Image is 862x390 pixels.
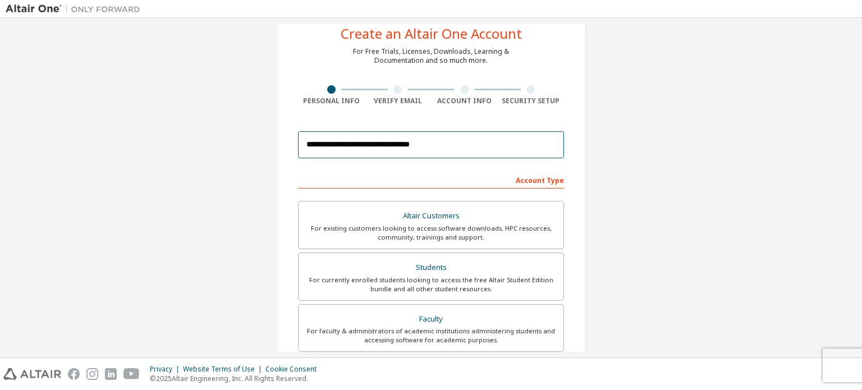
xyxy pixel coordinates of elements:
[298,171,564,189] div: Account Type
[305,276,557,293] div: For currently enrolled students looking to access the free Altair Student Edition bundle and all ...
[3,368,61,380] img: altair_logo.svg
[105,368,117,380] img: linkedin.svg
[305,224,557,242] div: For existing customers looking to access software downloads, HPC resources, community, trainings ...
[150,374,323,383] p: © 2025 Altair Engineering, Inc. All Rights Reserved.
[365,97,432,105] div: Verify Email
[305,208,557,224] div: Altair Customers
[265,365,323,374] div: Cookie Consent
[353,47,509,65] div: For Free Trials, Licenses, Downloads, Learning & Documentation and so much more.
[498,97,565,105] div: Security Setup
[341,27,522,40] div: Create an Altair One Account
[305,327,557,345] div: For faculty & administrators of academic institutions administering students and accessing softwa...
[6,3,146,15] img: Altair One
[150,365,183,374] div: Privacy
[431,97,498,105] div: Account Info
[305,260,557,276] div: Students
[183,365,265,374] div: Website Terms of Use
[298,97,365,105] div: Personal Info
[305,311,557,327] div: Faculty
[123,368,140,380] img: youtube.svg
[86,368,98,380] img: instagram.svg
[68,368,80,380] img: facebook.svg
